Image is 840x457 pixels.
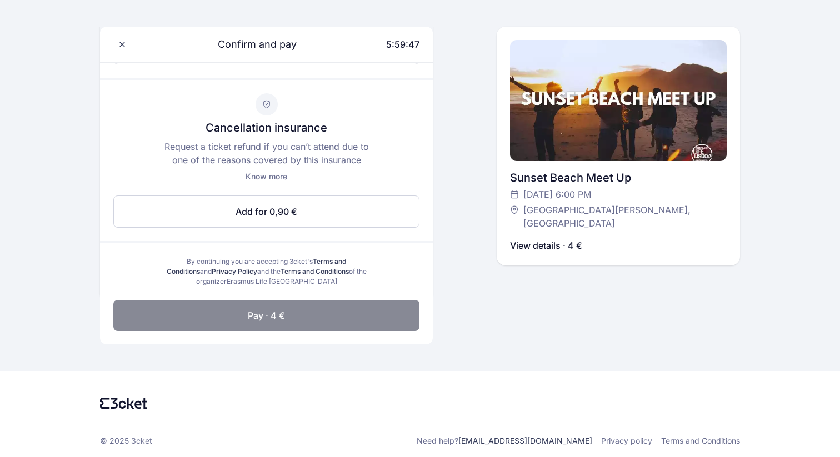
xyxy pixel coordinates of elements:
[248,309,285,322] span: Pay · 4 €
[601,435,652,446] a: Privacy policy
[212,267,257,275] a: Privacy Policy
[386,39,419,50] span: 5:59:47
[227,277,337,285] span: Erasmus Life [GEOGRAPHIC_DATA]
[113,300,419,331] button: Pay · 4 €
[417,435,592,446] p: Need help?
[204,37,297,52] span: Confirm and pay
[523,203,716,230] span: [GEOGRAPHIC_DATA][PERSON_NAME], [GEOGRAPHIC_DATA]
[458,436,592,445] a: [EMAIL_ADDRESS][DOMAIN_NAME]
[281,267,349,275] a: Terms and Conditions
[510,239,582,252] p: View details · 4 €
[206,120,327,135] p: Cancellation insurance
[100,435,152,446] p: © 2025 3cket
[661,435,740,446] a: Terms and Conditions
[510,170,727,185] div: Sunset Beach Meet Up
[236,205,297,218] span: Add for 0,90 €
[162,257,371,287] div: By continuing you are accepting 3cket's and and the of the organizer
[523,188,591,201] span: [DATE] 6:00 PM
[160,140,373,167] p: Request a ticket refund if you can’t attend due to one of the reasons covered by this insurance
[246,172,287,181] span: Know more
[113,195,419,228] button: Add for 0,90 €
